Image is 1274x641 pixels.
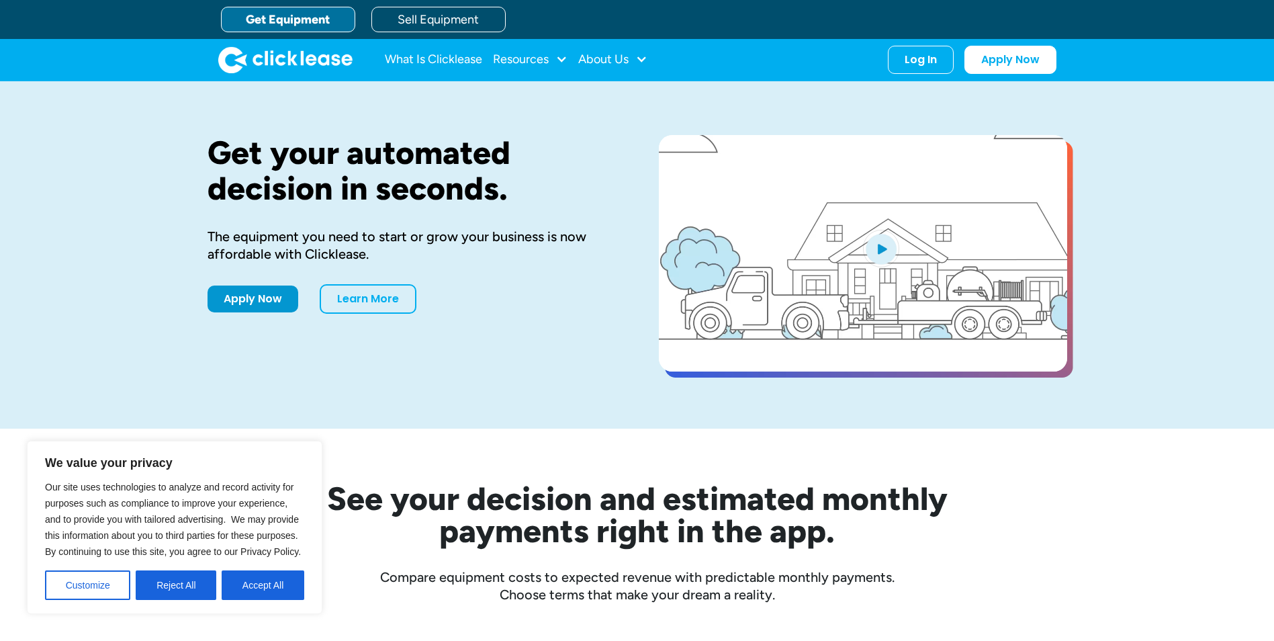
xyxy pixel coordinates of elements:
p: We value your privacy [45,455,304,471]
button: Reject All [136,570,216,600]
a: open lightbox [659,135,1067,372]
div: Compare equipment costs to expected revenue with predictable monthly payments. Choose terms that ... [208,568,1067,603]
a: What Is Clicklease [385,46,482,73]
span: Our site uses technologies to analyze and record activity for purposes such as compliance to impr... [45,482,301,557]
a: Apply Now [964,46,1056,74]
div: We value your privacy [27,441,322,614]
img: Blue play button logo on a light blue circular background [863,230,899,267]
div: The equipment you need to start or grow your business is now affordable with Clicklease. [208,228,616,263]
a: Apply Now [208,286,298,312]
a: Get Equipment [221,7,355,32]
h2: See your decision and estimated monthly payments right in the app. [261,482,1013,547]
button: Customize [45,570,130,600]
h1: Get your automated decision in seconds. [208,135,616,206]
a: Learn More [320,284,416,314]
div: Log In [905,53,937,67]
div: About Us [578,46,647,73]
img: Clicklease logo [218,46,353,73]
div: Resources [493,46,567,73]
a: home [218,46,353,73]
a: Sell Equipment [371,7,506,32]
button: Accept All [222,570,304,600]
